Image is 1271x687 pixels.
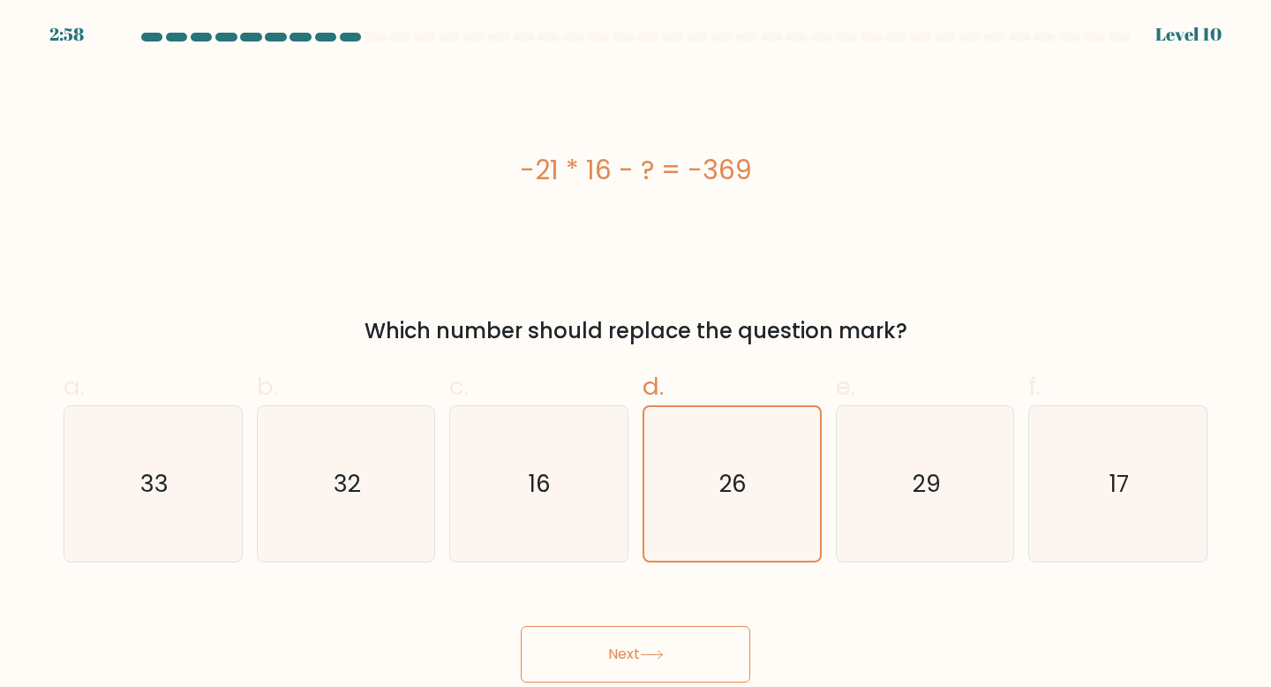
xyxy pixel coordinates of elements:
text: 16 [530,467,552,500]
div: Which number should replace the question mark? [74,315,1197,347]
text: 33 [140,467,169,500]
div: 2:58 [49,21,84,48]
div: Level 10 [1155,21,1222,48]
text: 17 [1109,467,1129,500]
text: 29 [913,467,941,500]
div: -21 * 16 - ? = -369 [64,150,1207,190]
span: c. [449,369,469,404]
span: b. [257,369,278,404]
span: a. [64,369,85,404]
span: e. [836,369,855,404]
text: 26 [720,468,748,500]
span: f. [1028,369,1041,404]
text: 32 [334,467,361,500]
span: d. [643,369,664,404]
button: Next [521,626,750,683]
